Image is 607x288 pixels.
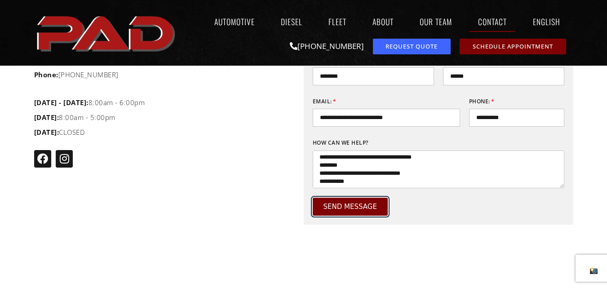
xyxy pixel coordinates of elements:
a: [PHONE_NUMBER] [290,41,364,51]
span: Schedule Appointment [473,44,553,49]
span: 8:00am - 5:00pm [34,111,115,124]
button: Send Message [313,198,388,216]
a: request a service or repair quote [373,39,451,54]
span: Send Message [323,204,377,210]
img: The image shows the word "PAD" in bold, red, uppercase letters with a slight shadow effect. [34,9,180,57]
span: Request Quote [385,44,438,49]
b: [DATE]: [34,128,59,137]
span: [PHONE_NUMBER] [34,69,119,80]
a: Our Team [411,11,461,32]
a: Contact [470,11,515,32]
span: CLOSED [34,125,85,139]
div: Take Screenshot [589,265,598,279]
a: pro automotive and diesel home page [34,9,180,57]
a: schedule repair or service appointment [460,39,566,54]
strong: Phone: [34,70,58,79]
a: About [364,11,402,32]
form: Contact [313,53,564,225]
b: [DATE]: [34,113,59,122]
a: English [524,11,573,32]
label: Email: [313,94,337,109]
a: Fleet [320,11,355,32]
label: How can we help? [313,136,368,150]
nav: Menu [180,11,573,32]
a: Automotive [206,11,263,32]
a: pro automotive and diesel facebook page [34,150,51,167]
img: 📸 [590,267,598,275]
span: 8:00am - 6:00pm [34,96,145,109]
a: Diesel [272,11,311,32]
a: pro automotive and diesel instagram page [56,150,73,167]
label: Phone: [469,94,495,109]
a: Phone:[PHONE_NUMBER] [34,69,281,80]
b: [DATE] - [DATE]: [34,98,89,107]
